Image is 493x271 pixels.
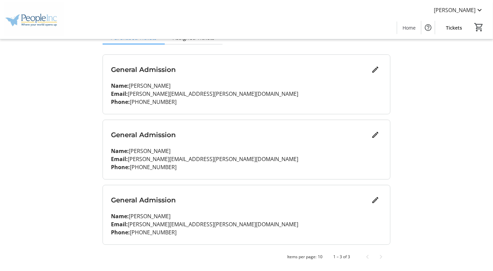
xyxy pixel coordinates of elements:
span: Home [403,24,416,31]
span: Tickets [446,24,462,31]
p: [PERSON_NAME][EMAIL_ADDRESS][PERSON_NAME][DOMAIN_NAME] [111,155,382,163]
p: [PERSON_NAME] [111,147,382,155]
button: Edit [369,63,382,76]
strong: Email: [111,90,128,98]
p: [PHONE_NUMBER] [111,98,382,106]
button: Edit [369,193,382,207]
p: [PHONE_NUMBER] [111,228,382,236]
div: 10 [318,254,323,260]
button: Help [421,21,435,34]
p: [PERSON_NAME][EMAIL_ADDRESS][PERSON_NAME][DOMAIN_NAME] [111,220,382,228]
p: [PHONE_NUMBER] [111,163,382,171]
span: [PERSON_NAME] [434,6,476,14]
strong: Phone: [111,229,130,236]
button: Cart [473,21,485,33]
button: Next page [374,250,388,264]
strong: Phone: [111,98,130,106]
strong: Name: [111,212,129,220]
strong: Email: [111,155,128,163]
p: [PERSON_NAME][EMAIL_ADDRESS][PERSON_NAME][DOMAIN_NAME] [111,90,382,98]
a: Tickets [441,22,467,34]
button: [PERSON_NAME] [428,5,489,15]
h3: General Admission [111,130,369,140]
div: Items per page: [287,254,316,260]
mat-paginator: Select page [103,250,390,264]
button: Previous page [361,250,374,264]
strong: Name: [111,147,129,155]
strong: Phone: [111,163,130,171]
div: 1 – 3 of 3 [333,254,350,260]
h3: General Admission [111,195,369,205]
button: Edit [369,128,382,142]
strong: Email: [111,221,128,228]
span: Purchased Tickets [111,35,157,40]
p: [PERSON_NAME] [111,82,382,90]
strong: Name: [111,82,129,89]
span: Assigned Tickets [173,35,215,40]
a: Home [397,22,421,34]
img: People Inc.'s Logo [4,3,64,36]
h3: General Admission [111,65,369,75]
p: [PERSON_NAME] [111,212,382,220]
